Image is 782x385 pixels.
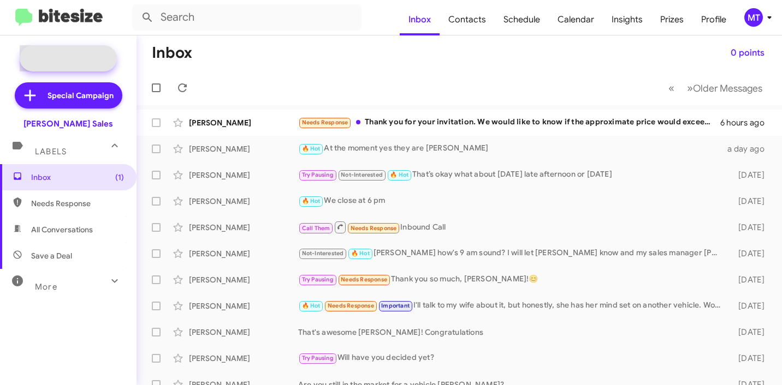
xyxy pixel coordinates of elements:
[31,198,124,209] span: Needs Response
[189,327,298,338] div: [PERSON_NAME]
[726,327,773,338] div: [DATE]
[731,43,765,63] span: 0 points
[726,222,773,233] div: [DATE]
[298,169,726,181] div: That’s okay what about [DATE] late afternoon or [DATE]
[298,142,726,155] div: At the moment yes they are [PERSON_NAME]
[302,119,348,126] span: Needs Response
[35,282,57,292] span: More
[328,302,374,309] span: Needs Response
[302,197,321,204] span: 🔥 Hot
[298,220,726,234] div: Inbound Call
[189,143,298,154] div: [PERSON_NAME]
[400,4,440,35] a: Inbox
[298,352,726,364] div: Will have you decided yet?
[298,116,720,129] div: Thank you for your invitation. We would like to know if the approximate price would exceed our bu...
[440,4,495,35] a: Contacts
[722,43,773,63] button: 0 points
[381,302,410,309] span: Important
[726,353,773,364] div: [DATE]
[23,118,113,129] div: [PERSON_NAME] Sales
[726,300,773,311] div: [DATE]
[115,172,124,183] span: (1)
[693,82,762,94] span: Older Messages
[189,170,298,181] div: [PERSON_NAME]
[298,247,726,260] div: [PERSON_NAME] how's 9 am sound? I will let [PERSON_NAME] know and my sales manager [PERSON_NAME] ...
[302,276,334,283] span: Try Pausing
[302,354,334,362] span: Try Pausing
[351,250,370,257] span: 🔥 Hot
[726,170,773,181] div: [DATE]
[720,117,773,128] div: 6 hours ago
[495,4,549,35] a: Schedule
[152,44,192,62] h1: Inbox
[31,224,93,235] span: All Conversations
[549,4,603,35] a: Calendar
[341,276,387,283] span: Needs Response
[302,225,330,232] span: Call Them
[298,327,726,338] div: That's awesome [PERSON_NAME]! Congratulations
[735,8,770,27] button: MT
[668,81,674,95] span: «
[726,274,773,285] div: [DATE]
[189,222,298,233] div: [PERSON_NAME]
[189,248,298,259] div: [PERSON_NAME]
[298,273,726,286] div: Thank you so much, [PERSON_NAME]!😊
[35,147,67,157] span: Labels
[726,196,773,207] div: [DATE]
[48,90,114,101] span: Special Campaign
[651,4,692,35] a: Prizes
[31,172,124,183] span: Inbox
[662,77,681,99] button: Previous
[189,274,298,285] div: [PERSON_NAME]
[52,53,108,64] span: New Campaign
[302,171,334,178] span: Try Pausing
[603,4,651,35] a: Insights
[302,145,321,152] span: 🔥 Hot
[687,81,693,95] span: »
[31,250,72,261] span: Save a Deal
[351,225,397,232] span: Needs Response
[726,143,773,154] div: a day ago
[189,300,298,311] div: [PERSON_NAME]
[20,45,117,71] a: New Campaign
[692,4,735,35] a: Profile
[662,77,769,99] nav: Page navigation example
[189,353,298,364] div: [PERSON_NAME]
[298,195,726,207] div: We close at 6 pm
[744,8,763,27] div: MT
[680,77,769,99] button: Next
[390,171,408,178] span: 🔥 Hot
[302,250,344,257] span: Not-Interested
[341,171,383,178] span: Not-Interested
[132,4,362,31] input: Search
[302,302,321,309] span: 🔥 Hot
[298,299,726,312] div: I'll talk to my wife about it, but honestly, she has her mind set on another vehicle. Would you b...
[189,196,298,207] div: [PERSON_NAME]
[189,117,298,128] div: [PERSON_NAME]
[726,248,773,259] div: [DATE]
[15,82,122,109] a: Special Campaign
